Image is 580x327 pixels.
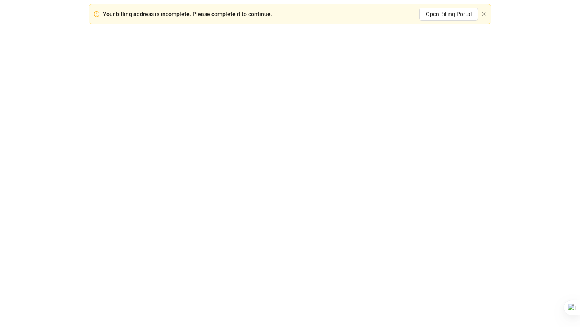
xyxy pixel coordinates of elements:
div: Your billing address is incomplete. Please complete it to continue. [103,10,272,19]
button: close [481,12,486,17]
button: Open Billing Portal [419,8,478,21]
span: Open Billing Portal [426,11,472,17]
span: exclamation-circle [94,11,99,17]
